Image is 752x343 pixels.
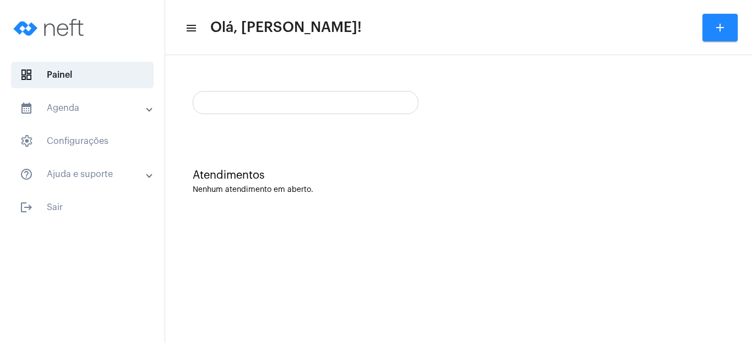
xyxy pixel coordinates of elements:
[185,22,196,35] mat-icon: sidenav icon
[11,194,154,221] span: Sair
[11,128,154,154] span: Configurações
[20,201,33,214] mat-icon: sidenav icon
[11,62,154,88] span: Painel
[713,21,727,34] mat-icon: add
[193,169,724,181] div: Atendimentos
[9,6,91,50] img: logo-neft-novo-2.png
[20,168,33,181] mat-icon: sidenav icon
[20,101,33,115] mat-icon: sidenav icon
[20,101,147,115] mat-panel-title: Agenda
[20,135,33,148] span: sidenav icon
[210,19,362,36] span: Olá, [PERSON_NAME]!
[7,95,165,121] mat-expansion-panel-header: sidenav iconAgenda
[20,168,147,181] mat-panel-title: Ajuda e suporte
[193,186,724,194] div: Nenhum atendimento em aberto.
[20,68,33,82] span: sidenav icon
[7,161,165,187] mat-expansion-panel-header: sidenav iconAjuda e suporte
